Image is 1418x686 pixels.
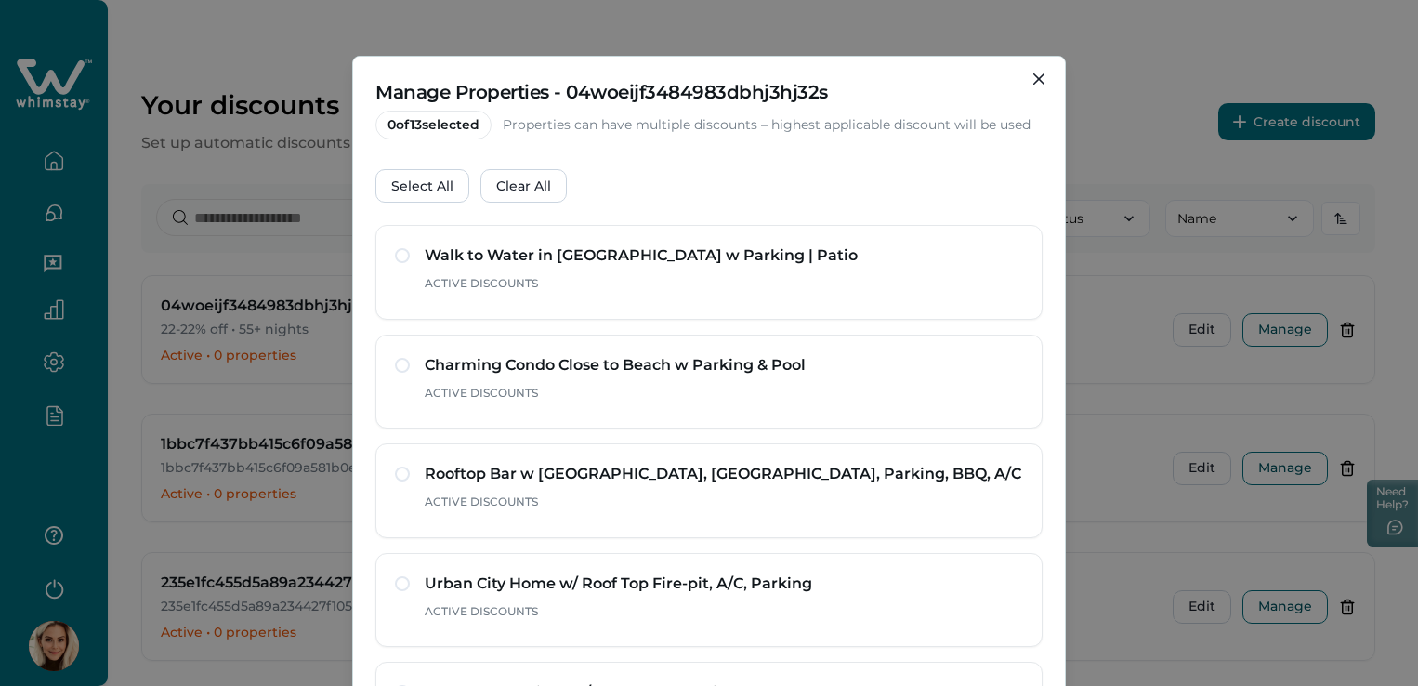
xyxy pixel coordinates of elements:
[1024,64,1054,94] button: Close
[425,354,1023,376] h4: Charming Condo Close to Beach w Parking & Pool
[425,244,1023,267] h4: Walk to Water in [GEOGRAPHIC_DATA] w Parking | Patio
[425,602,1023,621] p: Active Discounts
[503,116,1031,135] p: Properties can have multiple discounts – highest applicable discount will be used
[375,111,492,139] span: 0 of 13 selected
[425,493,1023,511] p: Active Discounts
[480,169,567,203] button: Clear All
[425,274,1023,293] p: Active Discounts
[375,169,469,203] button: Select All
[425,573,1023,595] h4: Urban City Home w/ Roof Top Fire-pit, A/C, Parking
[425,384,1023,402] p: Active Discounts
[375,79,1043,105] h2: Manage Properties - 04woeijf3484983dbhj3hj32s
[425,463,1023,485] h4: Rooftop Bar w [GEOGRAPHIC_DATA], [GEOGRAPHIC_DATA], Parking, BBQ, A/C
